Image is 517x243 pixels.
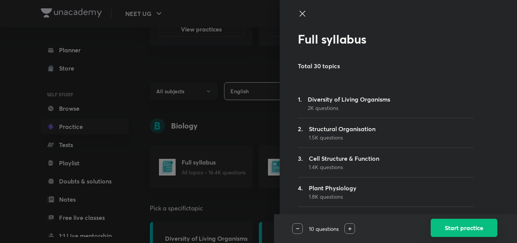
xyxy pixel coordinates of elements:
h5: Total 30 topics [298,61,424,71]
p: 1.8K questions [309,193,357,201]
p: 1.4K questions [309,163,379,171]
h5: Plant Physiology [309,183,357,193]
p: 1.5K questions [309,133,375,141]
img: decrease [296,228,299,229]
h5: Human Physiology [309,213,362,222]
h5: 5. [298,213,303,230]
p: 2K questions [308,104,390,112]
h5: Diversity of Living Organisms [308,95,390,104]
img: increase [348,227,352,230]
h5: Cell Structure & Function [309,154,379,163]
h5: 4. [298,183,303,201]
h5: Structural Organisation [309,124,375,133]
h5: 3. [298,154,303,171]
p: 10 questions [303,225,344,233]
h2: Full syllabus [298,32,473,46]
h5: 1. [298,95,302,112]
h5: 2. [298,124,303,141]
button: Start practice [431,219,497,237]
